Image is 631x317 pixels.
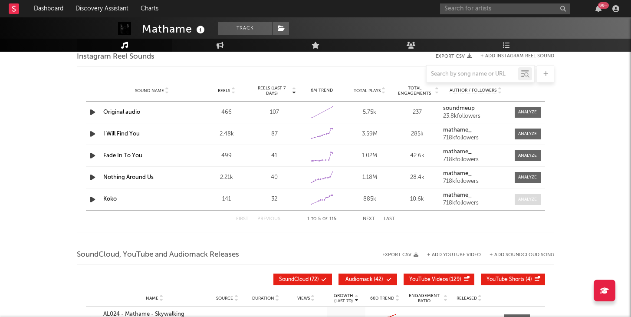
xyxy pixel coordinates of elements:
[450,88,496,93] span: Author / Followers
[103,131,140,137] a: I Will Find You
[300,87,344,94] div: 6M Trend
[443,192,472,198] strong: mathame_
[135,88,164,93] span: Sound Name
[348,108,391,117] div: 5.75k
[142,22,207,36] div: Mathame
[253,195,296,204] div: 32
[409,277,461,282] span: ( 129 )
[443,192,508,198] a: mathame_
[252,296,274,301] span: Duration
[205,108,248,117] div: 466
[253,130,296,139] div: 87
[396,86,434,96] span: Total Engagements
[348,173,391,182] div: 1.18M
[598,2,609,9] div: 99 +
[103,175,154,180] a: Nothing Around Us
[490,253,554,258] button: + Add SoundCloud Song
[443,171,472,176] strong: mathame_
[443,106,508,112] a: soundmeup
[218,22,272,35] button: Track
[443,171,508,177] a: mathame_
[443,149,472,155] strong: mathame_
[273,274,332,285] button: SoundCloud(72)
[382,252,418,258] button: Export CSV
[384,217,395,221] button: Last
[486,277,532,282] span: ( 4 )
[443,200,508,206] div: 718k followers
[348,195,391,204] div: 885k
[396,195,439,204] div: 10.6k
[443,178,508,185] div: 718k followers
[279,277,309,282] span: SoundCloud
[443,106,475,111] strong: soundmeup
[348,152,391,160] div: 1.02M
[406,293,442,304] span: Engagement Ratio
[322,217,328,221] span: of
[103,153,142,158] a: Fade In To You
[205,130,248,139] div: 2.48k
[311,217,316,221] span: to
[404,274,474,285] button: YouTube Videos(129)
[443,135,508,141] div: 718k followers
[472,54,554,59] div: + Add Instagram Reel Sound
[77,52,154,62] span: Instagram Reel Sounds
[396,173,439,182] div: 28.4k
[339,274,397,285] button: Audiomack(42)
[253,152,296,160] div: 41
[205,195,248,204] div: 141
[146,296,158,301] span: Name
[205,152,248,160] div: 499
[396,108,439,117] div: 237
[218,88,230,93] span: Reels
[427,71,518,78] input: Search by song name or URL
[370,296,394,301] span: 60D Trend
[103,196,117,202] a: Koko
[443,149,508,155] a: mathame_
[363,217,375,221] button: Next
[253,173,296,182] div: 40
[436,54,472,59] button: Export CSV
[253,86,291,96] span: Reels (last 7 days)
[205,173,248,182] div: 2.21k
[253,108,296,117] div: 107
[443,157,508,163] div: 718k followers
[481,274,545,285] button: YouTube Shorts(4)
[103,109,140,115] a: Original audio
[334,298,353,304] p: (Last 7d)
[77,250,239,260] span: SoundCloud, YouTube and Audiomack Releases
[427,253,481,258] button: + Add YouTube Video
[481,253,554,258] button: + Add SoundCloud Song
[418,253,481,258] div: + Add YouTube Video
[457,296,477,301] span: Released
[396,130,439,139] div: 285k
[344,277,384,282] span: ( 42 )
[440,3,570,14] input: Search for artists
[257,217,280,221] button: Previous
[486,277,524,282] span: YouTube Shorts
[396,152,439,160] div: 42.6k
[345,277,372,282] span: Audiomack
[279,277,319,282] span: ( 72 )
[236,217,249,221] button: First
[443,113,508,119] div: 23.8k followers
[354,88,381,93] span: Total Plays
[595,5,601,12] button: 99+
[348,130,391,139] div: 3.59M
[298,214,345,225] div: 1 5 115
[334,293,353,298] p: Growth
[216,296,233,301] span: Source
[443,127,508,133] a: mathame_
[409,277,448,282] span: YouTube Videos
[443,127,472,133] strong: mathame_
[480,54,554,59] button: + Add Instagram Reel Sound
[297,296,310,301] span: Views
